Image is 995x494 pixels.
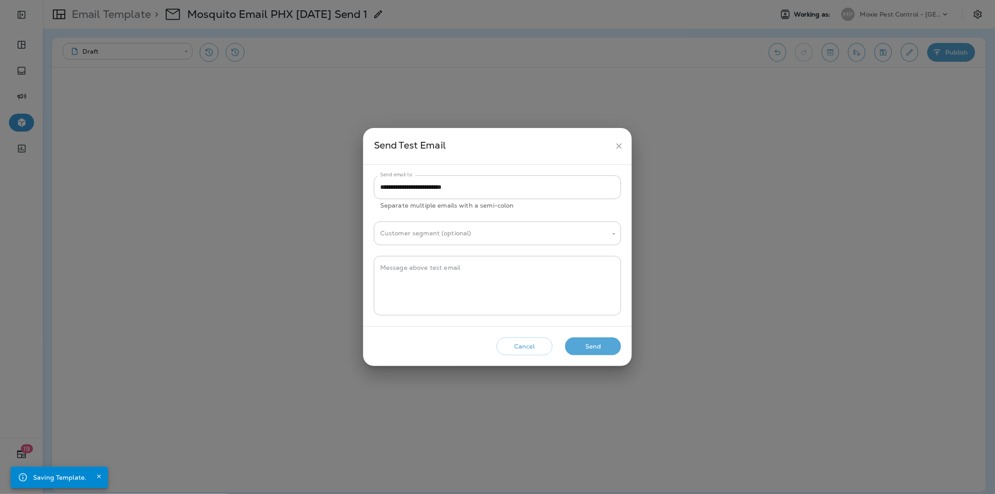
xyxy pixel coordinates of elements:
[565,337,621,356] button: Send
[374,138,611,154] div: Send Test Email
[380,171,412,178] label: Send email to
[33,469,86,485] div: Saving Template.
[497,337,553,356] button: Cancel
[611,138,627,154] button: close
[380,200,615,211] p: Separate multiple emails with a semi-colon
[94,471,104,482] button: Close
[610,230,618,238] button: Open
